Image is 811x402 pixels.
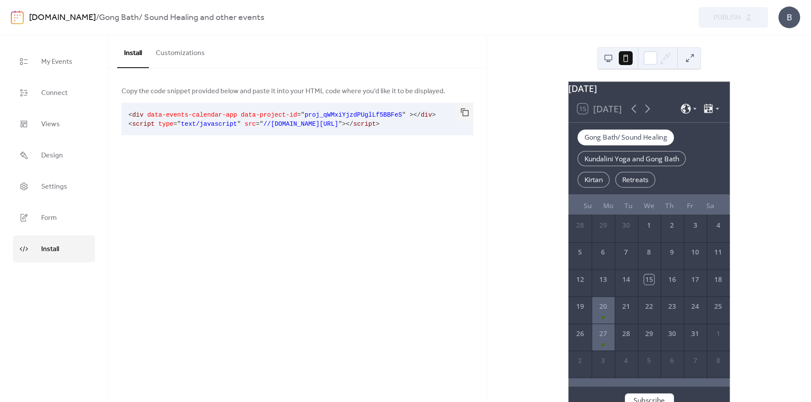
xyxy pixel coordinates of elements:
[618,195,639,215] div: Tu
[621,275,631,284] div: 14
[432,111,436,118] span: >
[128,111,132,118] span: <
[690,247,700,257] div: 10
[713,356,723,366] div: 8
[680,195,700,215] div: Fr
[598,301,608,311] div: 20
[11,10,24,24] img: logo
[667,356,677,366] div: 6
[659,195,680,215] div: Th
[568,82,730,95] div: [DATE]
[621,247,631,257] div: 7
[149,35,212,67] button: Customizations
[575,220,585,230] div: 28
[598,275,608,284] div: 13
[41,86,68,100] span: Connect
[644,328,654,338] div: 29
[598,247,608,257] div: 6
[376,121,380,127] span: >
[96,10,99,26] b: /
[305,111,402,118] span: proj_qWMxiYjzdPUglLf5BBFeS
[41,180,67,194] span: Settings
[578,130,674,145] div: Gong Bath/ Sound Healing
[413,111,420,118] span: </
[690,301,700,311] div: 24
[598,328,608,338] div: 27
[690,275,700,284] div: 17
[158,121,174,127] span: type
[578,151,686,167] div: Kundalini Yoga and Gong Bath
[578,172,610,188] div: Kirtan
[132,121,155,127] span: script
[621,301,631,311] div: 21
[402,111,406,118] span: "
[575,356,585,366] div: 2
[338,121,342,127] span: "
[147,111,237,118] span: data-events-calendar-app
[575,247,585,257] div: 5
[13,111,95,137] a: Views
[237,121,241,127] span: "
[121,86,445,97] span: Copy the code snippet provided below and paste it into your HTML code where you'd like it to be d...
[644,220,654,230] div: 1
[301,111,305,118] span: "
[667,301,677,311] div: 23
[598,195,618,215] div: Mo
[713,275,723,284] div: 18
[177,121,181,127] span: "
[99,10,264,26] b: Gong Bath/ Sound Healing and other events
[713,220,723,230] div: 4
[41,149,63,163] span: Design
[117,35,149,68] button: Install
[621,220,631,230] div: 30
[41,55,72,69] span: My Events
[690,328,700,338] div: 31
[575,275,585,284] div: 12
[181,121,237,127] span: text/javascript
[132,111,144,118] span: div
[41,211,57,225] span: Form
[346,121,353,127] span: </
[259,121,263,127] span: "
[713,247,723,257] div: 11
[575,328,585,338] div: 26
[644,356,654,366] div: 5
[690,356,700,366] div: 7
[667,220,677,230] div: 2
[778,7,800,28] div: B
[700,195,721,215] div: Sa
[598,220,608,230] div: 29
[41,242,59,256] span: Install
[297,111,301,118] span: =
[13,79,95,106] a: Connect
[713,301,723,311] div: 25
[621,356,631,366] div: 4
[667,247,677,257] div: 9
[241,111,297,118] span: data-project-id
[263,121,338,127] span: //[DOMAIN_NAME][URL]
[13,48,95,75] a: My Events
[575,301,585,311] div: 19
[615,172,655,188] div: Retreats
[13,235,95,262] a: Install
[644,301,654,311] div: 22
[578,195,598,215] div: Su
[245,121,256,127] span: src
[621,328,631,338] div: 28
[644,247,654,257] div: 8
[667,328,677,338] div: 30
[41,118,60,131] span: Views
[690,220,700,230] div: 3
[342,121,346,127] span: >
[256,121,260,127] span: =
[667,275,677,284] div: 16
[598,356,608,366] div: 3
[644,275,654,284] div: 15
[29,10,96,26] a: [DOMAIN_NAME]
[713,328,723,338] div: 1
[639,195,659,215] div: We
[353,121,376,127] span: script
[13,204,95,231] a: Form
[410,111,414,118] span: >
[174,121,177,127] span: =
